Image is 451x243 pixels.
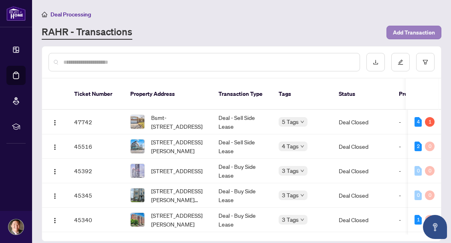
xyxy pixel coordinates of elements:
[212,208,272,232] td: Deal - Buy Side Lease
[392,183,441,208] td: -
[392,134,441,159] td: -
[68,79,124,110] th: Ticket Number
[415,166,422,176] div: 0
[392,110,441,134] td: -
[300,218,304,222] span: down
[131,213,144,227] img: thumbnail-img
[68,134,124,159] td: 45516
[68,183,124,208] td: 45345
[131,188,144,202] img: thumbnail-img
[49,213,61,226] button: Logo
[151,166,202,175] span: [STREET_ADDRESS]
[212,183,272,208] td: Deal - Buy Side Lease
[282,166,299,175] span: 3 Tags
[52,168,58,175] img: Logo
[425,215,435,225] div: 0
[423,59,428,65] span: filter
[212,134,272,159] td: Deal - Sell Side Lease
[49,140,61,153] button: Logo
[425,166,435,176] div: 0
[42,12,47,17] span: home
[282,117,299,126] span: 5 Tags
[282,142,299,151] span: 4 Tags
[68,159,124,183] td: 45392
[68,110,124,134] td: 47742
[8,219,24,235] img: Profile Icon
[52,217,58,224] img: Logo
[332,159,392,183] td: Deal Closed
[415,190,422,200] div: 0
[131,140,144,153] img: thumbnail-img
[49,164,61,177] button: Logo
[392,79,441,110] th: Project Name
[6,6,26,21] img: logo
[300,169,304,173] span: down
[366,53,385,71] button: download
[282,190,299,200] span: 3 Tags
[300,144,304,148] span: down
[300,193,304,197] span: down
[416,53,435,71] button: filter
[52,144,58,150] img: Logo
[131,115,144,129] img: thumbnail-img
[212,110,272,134] td: Deal - Sell Side Lease
[423,215,447,239] button: Open asap
[392,208,441,232] td: -
[124,79,212,110] th: Property Address
[332,110,392,134] td: Deal Closed
[212,79,272,110] th: Transaction Type
[52,193,58,199] img: Logo
[415,117,422,127] div: 4
[332,183,392,208] td: Deal Closed
[332,79,392,110] th: Status
[332,208,392,232] td: Deal Closed
[425,117,435,127] div: 1
[392,159,441,183] td: -
[151,186,206,204] span: [STREET_ADDRESS][PERSON_NAME][PERSON_NAME]
[51,11,91,18] span: Deal Processing
[131,164,144,178] img: thumbnail-img
[42,25,132,40] a: RAHR - Transactions
[151,138,206,155] span: [STREET_ADDRESS][PERSON_NAME]
[332,134,392,159] td: Deal Closed
[425,142,435,151] div: 0
[425,190,435,200] div: 0
[393,26,435,39] span: Add Transaction
[373,59,378,65] span: download
[300,120,304,124] span: down
[68,208,124,232] td: 45340
[49,115,61,128] button: Logo
[415,215,422,225] div: 1
[212,159,272,183] td: Deal - Buy Side Lease
[52,119,58,126] img: Logo
[386,26,441,39] button: Add Transaction
[282,215,299,224] span: 3 Tags
[49,189,61,202] button: Logo
[415,142,422,151] div: 2
[391,53,410,71] button: edit
[151,211,206,229] span: [STREET_ADDRESS][PERSON_NAME]
[151,113,206,131] span: Bsmt-[STREET_ADDRESS]
[272,79,332,110] th: Tags
[398,59,403,65] span: edit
